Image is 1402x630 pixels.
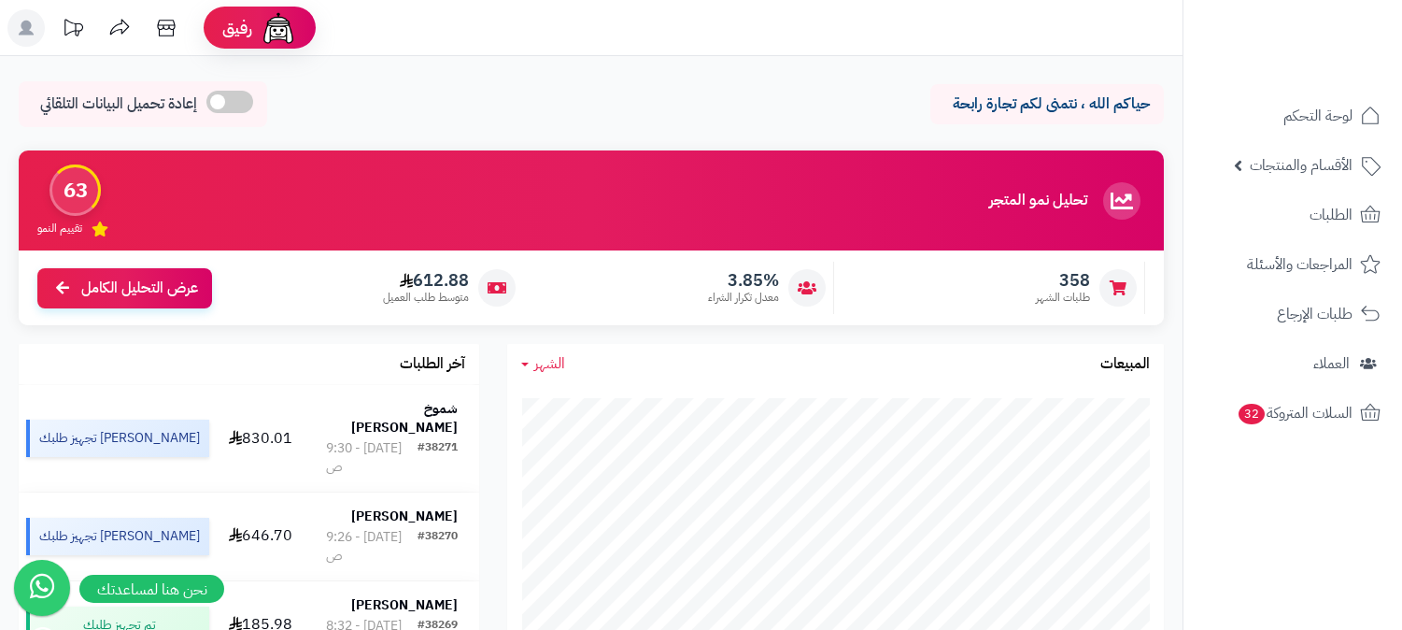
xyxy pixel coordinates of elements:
a: العملاء [1195,341,1391,386]
h3: المبيعات [1100,356,1150,373]
span: رفيق [222,17,252,39]
a: عرض التحليل الكامل [37,268,212,308]
strong: شموخ [PERSON_NAME] [351,399,458,437]
a: الشهر [521,353,565,375]
span: المراجعات والأسئلة [1247,251,1352,278]
h3: تحليل نمو المتجر [989,193,1087,209]
div: [DATE] - 9:30 ص [326,439,418,477]
a: تحديثات المنصة [50,9,96,51]
a: السلات المتروكة32 [1195,391,1391,436]
span: طلبات الإرجاع [1277,301,1352,327]
p: حياكم الله ، نتمنى لكم تجارة رابحة [944,93,1150,115]
td: 646.70 [217,493,304,580]
span: 32 [1239,404,1265,424]
span: 3.85% [708,270,779,291]
div: [DATE] - 9:26 ص [326,528,418,566]
div: #38271 [418,439,458,477]
span: طلبات الشهر [1036,290,1090,306]
span: السلات المتروكة [1237,400,1352,426]
span: معدل تكرار الشراء [708,290,779,306]
span: تقييم النمو [37,221,82,236]
span: العملاء [1313,351,1350,377]
span: الشهر [534,352,565,375]
span: 612.88 [383,270,469,291]
img: logo-2.png [1275,52,1384,92]
span: الأقسام والمنتجات [1250,152,1352,179]
span: 358 [1036,270,1090,291]
span: إعادة تحميل البيانات التلقائي [40,93,197,115]
a: المراجعات والأسئلة [1195,242,1391,287]
div: [PERSON_NAME] تجهيز طلبك [26,420,209,457]
strong: [PERSON_NAME] [351,507,458,526]
span: عرض التحليل الكامل [81,278,198,299]
a: لوحة التحكم [1195,93,1391,138]
img: ai-face.png [260,9,297,47]
a: طلبات الإرجاع [1195,292,1391,336]
h3: آخر الطلبات [400,356,465,373]
span: الطلبات [1310,202,1352,228]
div: [PERSON_NAME] تجهيز طلبك [26,518,209,555]
span: متوسط طلب العميل [383,290,469,306]
div: #38270 [418,528,458,566]
a: الطلبات [1195,193,1391,237]
span: لوحة التحكم [1283,103,1352,129]
td: 830.01 [217,385,304,492]
strong: [PERSON_NAME] [351,595,458,615]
